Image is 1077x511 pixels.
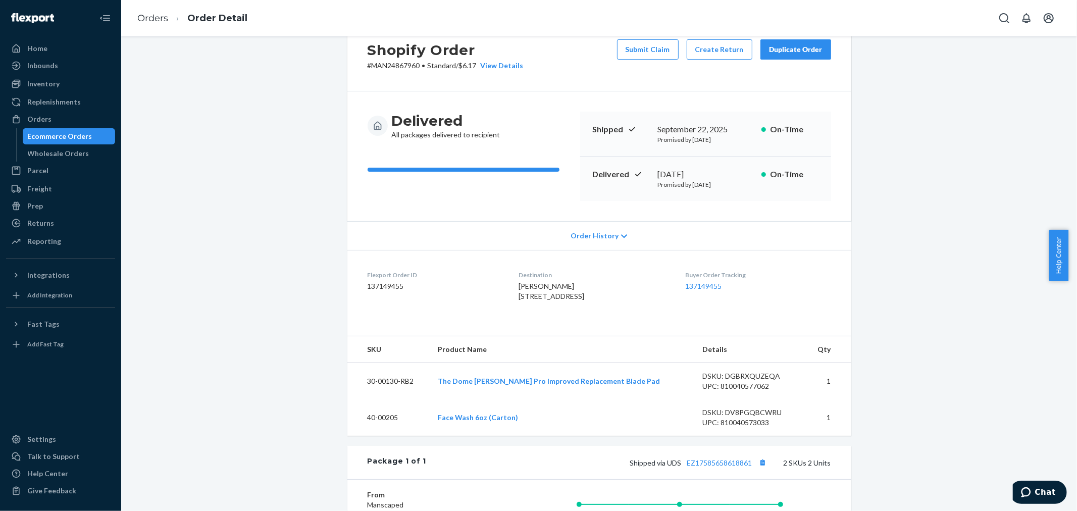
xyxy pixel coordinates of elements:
[805,363,851,400] td: 1
[1049,230,1068,281] button: Help Center
[27,236,61,246] div: Reporting
[6,111,115,127] a: Orders
[685,271,831,279] dt: Buyer Order Tracking
[368,39,524,61] h2: Shopify Order
[23,145,116,162] a: Wholesale Orders
[23,128,116,144] a: Ecommerce Orders
[27,184,52,194] div: Freight
[27,451,80,462] div: Talk to Support
[702,418,797,428] div: UPC: 810040573033
[368,456,427,469] div: Package 1 of 1
[27,218,54,228] div: Returns
[11,13,54,23] img: Flexport logo
[392,112,500,140] div: All packages delivered to recipient
[27,61,58,71] div: Inbounds
[438,413,519,422] a: Face Wash 6oz (Carton)
[6,76,115,92] a: Inventory
[770,124,819,135] p: On-Time
[428,61,456,70] span: Standard
[760,39,831,60] button: Duplicate Order
[6,233,115,249] a: Reporting
[27,469,68,479] div: Help Center
[6,58,115,74] a: Inbounds
[438,377,660,385] a: The Dome [PERSON_NAME] Pro Improved Replacement Blade Pad
[137,13,168,24] a: Orders
[1039,8,1059,28] button: Open account menu
[27,43,47,54] div: Home
[6,316,115,332] button: Fast Tags
[769,44,823,55] div: Duplicate Order
[6,198,115,214] a: Prep
[27,291,72,299] div: Add Integration
[687,39,752,60] button: Create Return
[571,231,619,241] span: Order History
[477,61,524,71] button: View Details
[658,169,753,180] div: [DATE]
[685,282,722,290] a: 137149455
[6,267,115,283] button: Integrations
[6,448,115,465] button: Talk to Support
[6,215,115,231] a: Returns
[27,79,60,89] div: Inventory
[27,270,70,280] div: Integrations
[756,456,770,469] button: Copy tracking number
[27,114,52,124] div: Orders
[6,431,115,447] a: Settings
[805,336,851,363] th: Qty
[519,282,584,300] span: [PERSON_NAME] [STREET_ADDRESS]
[27,486,76,496] div: Give Feedback
[368,490,488,500] dt: From
[347,363,430,400] td: 30-00130-RB2
[430,336,694,363] th: Product Name
[687,458,752,467] a: EZ17585658618861
[770,169,819,180] p: On-Time
[27,97,81,107] div: Replenishments
[187,13,247,24] a: Order Detail
[6,94,115,110] a: Replenishments
[805,399,851,436] td: 1
[6,287,115,303] a: Add Integration
[27,319,60,329] div: Fast Tags
[27,166,48,176] div: Parcel
[694,336,805,363] th: Details
[368,271,502,279] dt: Flexport Order ID
[702,371,797,381] div: DSKU: DGBRXQUZEQA
[1016,8,1037,28] button: Open notifications
[347,336,430,363] th: SKU
[592,124,650,135] p: Shipped
[6,163,115,179] a: Parcel
[6,336,115,352] a: Add Fast Tag
[28,131,92,141] div: Ecommerce Orders
[95,8,115,28] button: Close Navigation
[630,458,770,467] span: Shipped via UDS
[129,4,255,33] ol: breadcrumbs
[392,112,500,130] h3: Delivered
[658,124,753,135] div: September 22, 2025
[519,271,669,279] dt: Destination
[422,61,426,70] span: •
[368,281,502,291] dd: 137149455
[658,180,753,189] p: Promised by [DATE]
[6,483,115,499] button: Give Feedback
[27,434,56,444] div: Settings
[6,466,115,482] a: Help Center
[368,61,524,71] p: # MAN24867960 / $6.17
[28,148,89,159] div: Wholesale Orders
[426,456,831,469] div: 2 SKUs 2 Units
[27,201,43,211] div: Prep
[6,40,115,57] a: Home
[27,340,64,348] div: Add Fast Tag
[702,381,797,391] div: UPC: 810040577062
[617,39,679,60] button: Submit Claim
[658,135,753,144] p: Promised by [DATE]
[347,399,430,436] td: 40-00205
[994,8,1014,28] button: Open Search Box
[592,169,650,180] p: Delivered
[6,181,115,197] a: Freight
[702,407,797,418] div: DSKU: DV8PGQBCWRU
[1013,481,1067,506] iframe: Opens a widget where you can chat to one of our agents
